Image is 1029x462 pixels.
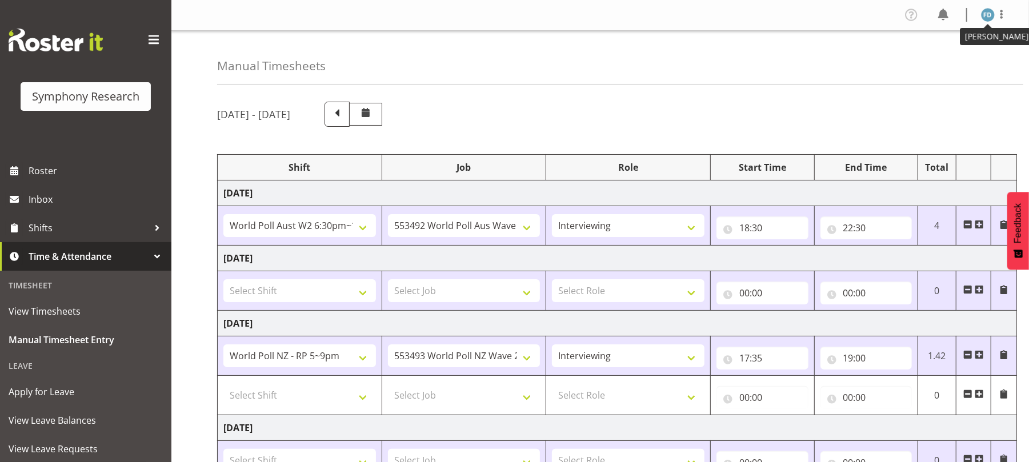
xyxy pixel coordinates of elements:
span: View Timesheets [9,303,163,320]
div: Role [552,160,704,174]
td: 0 [918,376,956,415]
input: Click to select... [820,216,912,239]
a: Manual Timesheet Entry [3,326,169,354]
input: Click to select... [716,347,808,369]
input: Click to select... [820,347,912,369]
span: Time & Attendance [29,248,149,265]
button: Feedback - Show survey [1007,192,1029,270]
h4: Manual Timesheets [217,59,326,73]
a: View Timesheets [3,297,169,326]
td: 4 [918,206,956,246]
div: Timesheet [3,274,169,297]
div: Symphony Research [32,88,139,105]
img: foziah-dean1868.jpg [981,8,995,22]
span: View Leave Balances [9,412,163,429]
td: 0 [918,271,956,311]
img: Rosterit website logo [9,29,103,51]
input: Click to select... [820,282,912,304]
input: Click to select... [716,386,808,409]
span: View Leave Requests [9,440,163,457]
span: Feedback [1013,203,1023,243]
a: View Leave Balances [3,406,169,435]
td: [DATE] [218,311,1017,336]
span: Manual Timesheet Entry [9,331,163,348]
span: Inbox [29,191,166,208]
input: Click to select... [716,216,808,239]
span: Apply for Leave [9,383,163,400]
div: Start Time [716,160,808,174]
a: Apply for Leave [3,377,169,406]
td: [DATE] [218,415,1017,441]
h5: [DATE] - [DATE] [217,108,290,120]
span: Shifts [29,219,149,236]
td: 1.42 [918,336,956,376]
span: Roster [29,162,166,179]
td: [DATE] [218,246,1017,271]
div: Total [924,160,950,174]
div: Leave [3,354,169,377]
input: Click to select... [820,386,912,409]
div: Job [388,160,540,174]
div: Shift [223,160,376,174]
input: Click to select... [716,282,808,304]
td: [DATE] [218,180,1017,206]
div: End Time [820,160,912,174]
